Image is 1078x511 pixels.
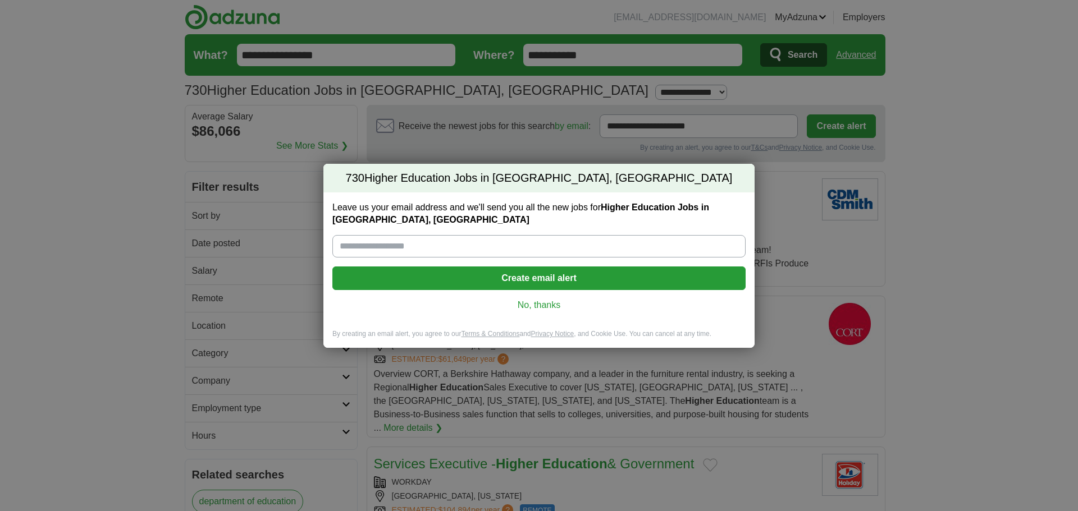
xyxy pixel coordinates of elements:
button: Create email alert [332,266,746,290]
label: Leave us your email address and we'll send you all the new jobs for [332,201,746,226]
a: Privacy Notice [531,330,574,338]
div: By creating an email alert, you agree to our and , and Cookie Use. You can cancel at any time. [323,329,755,348]
span: 730 [346,171,364,186]
a: Terms & Conditions [461,330,519,338]
a: No, thanks [341,299,737,311]
h2: Higher Education Jobs in [GEOGRAPHIC_DATA], [GEOGRAPHIC_DATA] [323,164,755,193]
